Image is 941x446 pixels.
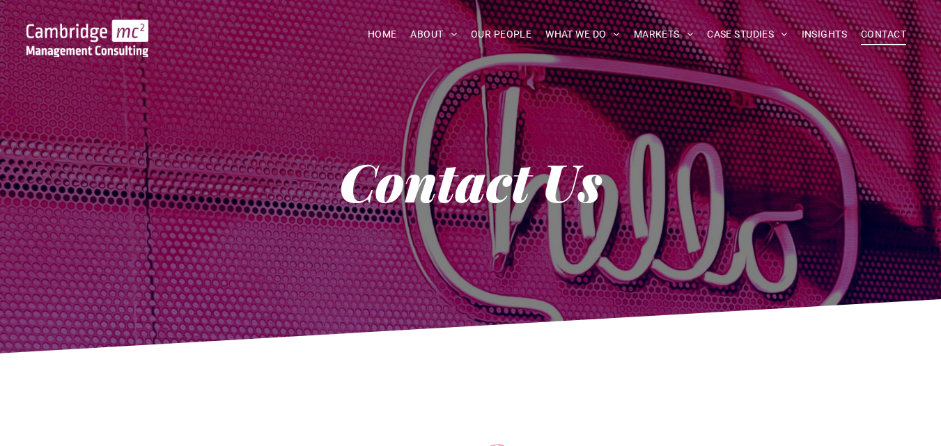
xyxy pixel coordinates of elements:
[464,24,538,45] a: OUR PEOPLE
[627,24,700,45] a: MARKETS
[26,19,148,57] img: Go to Homepage
[538,24,627,45] a: WHAT WE DO
[361,24,404,45] a: HOME
[795,24,854,45] a: INSIGHTS
[542,146,602,216] strong: Us
[403,24,464,45] a: ABOUT
[854,24,913,45] a: CONTACT
[339,146,530,216] strong: Contact
[700,24,794,45] a: CASE STUDIES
